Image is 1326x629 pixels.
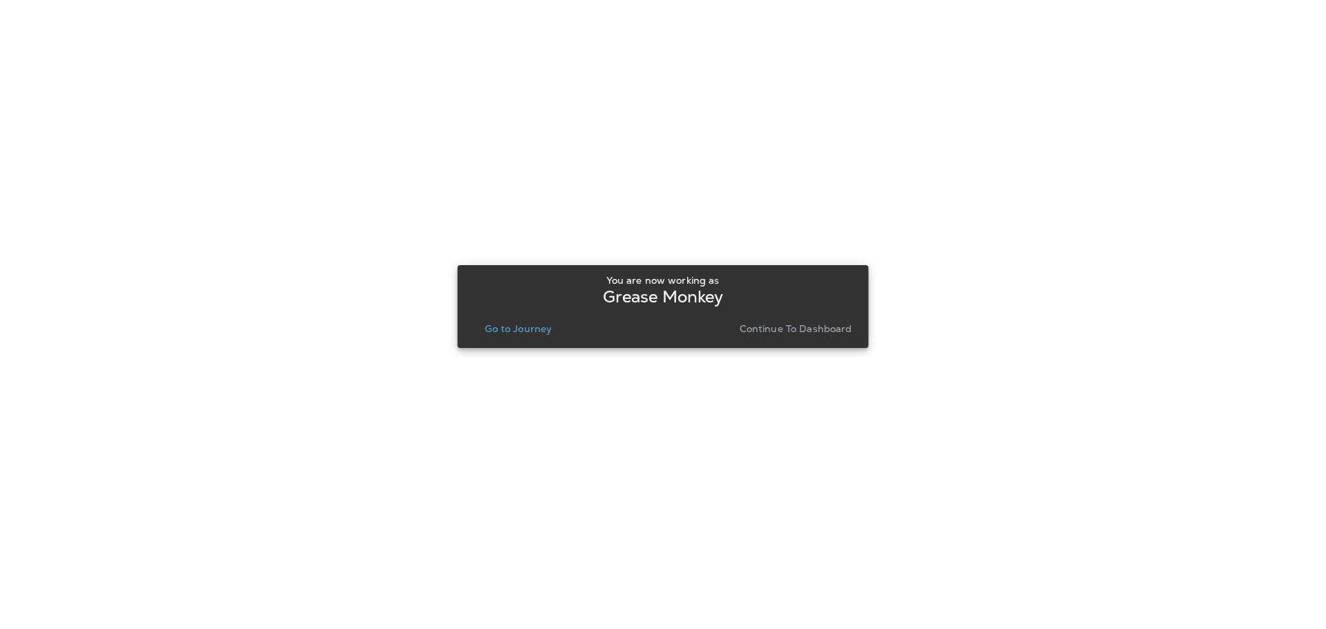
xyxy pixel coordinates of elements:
p: Continue to Dashboard [740,323,852,334]
p: Go to Journey [485,323,552,334]
p: Grease Monkey [603,291,724,302]
button: Go to Journey [479,319,557,338]
p: You are now working as [606,275,719,286]
button: Continue to Dashboard [734,319,858,338]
